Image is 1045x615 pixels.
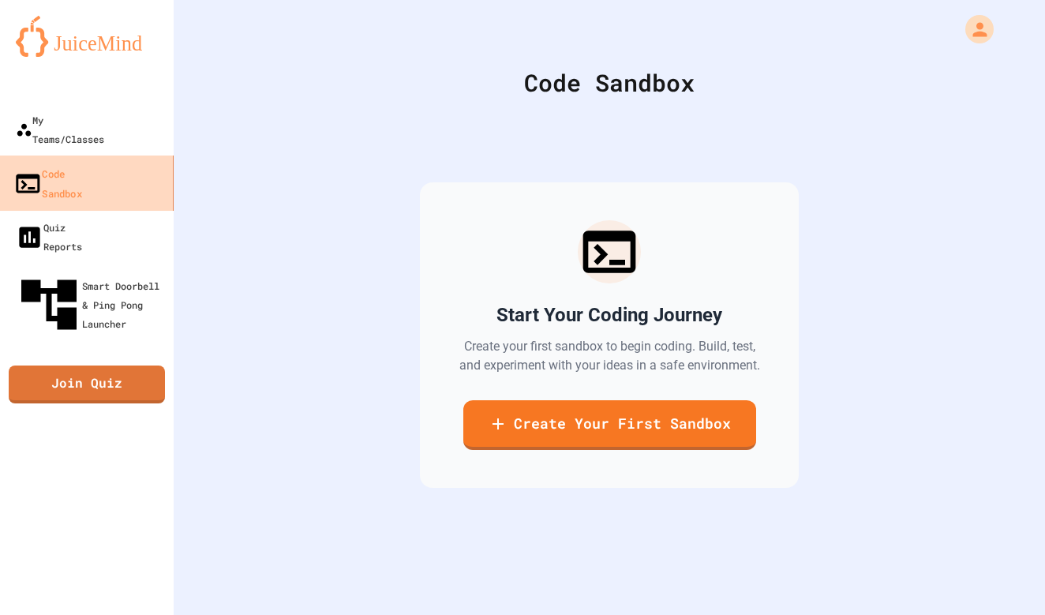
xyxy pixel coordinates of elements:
[949,11,998,47] div: My Account
[496,302,722,328] h2: Start Your Coding Journey
[16,218,82,256] div: Quiz Reports
[16,111,104,148] div: My Teams/Classes
[213,65,1006,100] div: Code Sandbox
[16,16,158,57] img: logo-orange.svg
[458,337,761,375] p: Create your first sandbox to begin coding. Build, test, and experiment with your ideas in a safe ...
[16,272,167,338] div: Smart Doorbell & Ping Pong Launcher
[9,366,165,403] a: Join Quiz
[13,163,82,202] div: Code Sandbox
[463,400,756,450] a: Create Your First Sandbox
